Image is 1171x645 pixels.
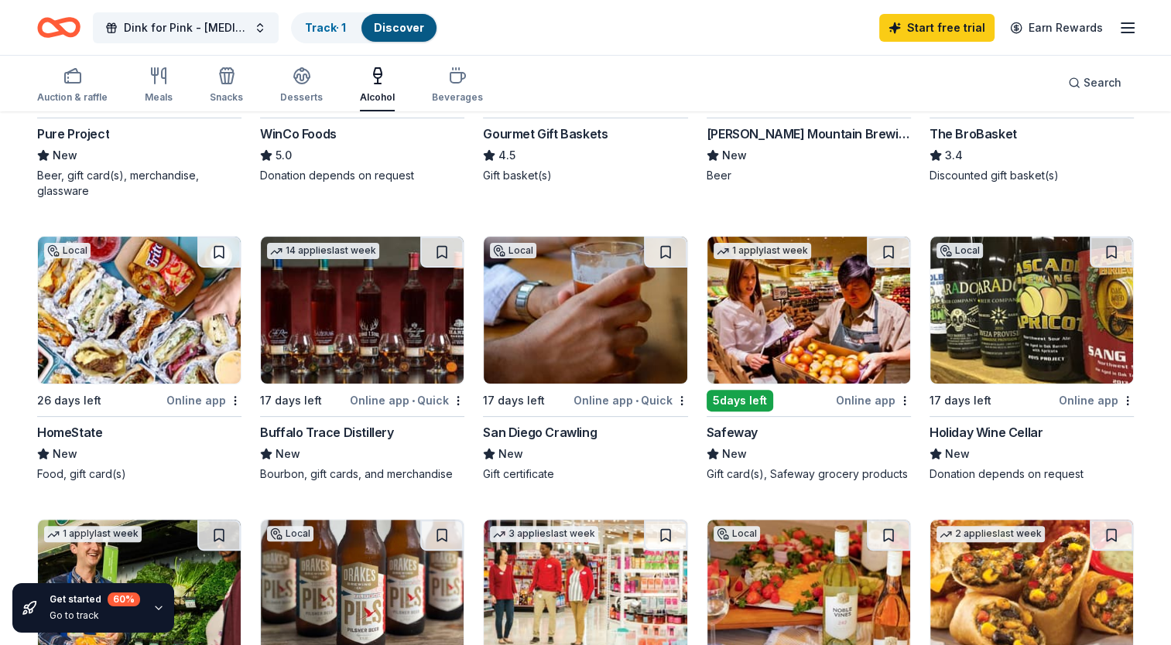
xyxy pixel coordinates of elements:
div: The BroBasket [930,125,1017,143]
div: San Diego Crawling [483,423,597,442]
a: Discover [374,21,424,34]
div: Snacks [210,91,243,104]
button: Track· 1Discover [291,12,438,43]
div: Buffalo Trace Distillery [260,423,393,442]
div: 17 days left [483,391,545,410]
span: New [53,146,77,165]
div: Local [936,243,983,258]
div: 60 % [108,592,140,606]
div: Pure Project [37,125,109,143]
button: Dink for Pink - [MEDICAL_DATA] Pickleball Tournament [93,12,279,43]
span: New [53,445,77,463]
div: Online app Quick [350,391,464,410]
a: Home [37,9,80,46]
div: Get started [50,592,140,606]
span: 4.5 [498,146,515,165]
a: Image for Buffalo Trace Distillery14 applieslast week17 days leftOnline app•QuickBuffalo Trace Di... [260,236,464,482]
span: 3.4 [945,146,963,165]
span: Dink for Pink - [MEDICAL_DATA] Pickleball Tournament [124,19,248,37]
img: Image for Buffalo Trace Distillery [261,237,464,384]
div: 5 days left [707,390,773,411]
div: Food, gift card(s) [37,466,241,482]
div: Gift card(s), Safeway grocery products [707,466,911,482]
div: Local [714,526,760,541]
button: Auction & raffle [37,60,108,111]
div: 2 applies last week [936,526,1045,542]
span: New [722,445,747,463]
a: Earn Rewards [1001,14,1112,42]
div: Discounted gift basket(s) [930,168,1134,183]
div: Bourbon, gift cards, and merchandise [260,466,464,482]
div: Gourmet Gift Baskets [483,125,608,143]
img: Image for Holiday Wine Cellar [930,237,1133,384]
div: 17 days left [930,391,991,410]
div: Gift certificate [483,466,687,482]
button: Beverages [432,60,483,111]
div: 26 days left [37,391,101,410]
div: Beverages [432,91,483,104]
span: • [635,394,639,407]
div: Safeway [707,423,758,442]
div: Beer, gift card(s), merchandise, glassware [37,168,241,199]
a: Image for Holiday Wine CellarLocal17 days leftOnline appHoliday Wine CellarNewDonation depends on... [930,236,1134,482]
div: Local [490,243,536,258]
div: 1 apply last week [714,243,811,259]
div: 3 applies last week [490,526,598,542]
div: Alcohol [360,91,395,104]
div: Desserts [280,91,323,104]
div: Donation depends on request [930,466,1134,482]
button: Snacks [210,60,243,111]
a: Image for HomeStateLocal26 days leftOnline appHomeStateNewFood, gift card(s) [37,236,241,482]
span: New [945,445,970,463]
div: WinCo Foods [260,125,337,143]
img: Image for HomeState [38,237,241,384]
div: 1 apply last week [44,526,142,542]
div: Donation depends on request [260,168,464,183]
span: New [722,146,747,165]
span: New [276,445,300,463]
button: Meals [145,60,173,111]
div: Meals [145,91,173,104]
div: Holiday Wine Cellar [930,423,1043,442]
span: • [412,394,415,407]
span: Search [1084,73,1121,92]
button: Alcohol [360,60,395,111]
button: Search [1056,67,1134,98]
div: Online app [166,391,241,410]
span: 5.0 [276,146,292,165]
button: Desserts [280,60,323,111]
div: [PERSON_NAME] Mountain Brewing Co. [707,125,911,143]
div: Auction & raffle [37,91,108,104]
div: Online app [1059,391,1134,410]
a: Start free trial [879,14,995,42]
div: Local [44,243,91,258]
div: 14 applies last week [267,243,379,259]
div: Go to track [50,609,140,622]
div: Online app [836,391,911,410]
span: New [498,445,523,463]
div: 17 days left [260,391,322,410]
div: Beer [707,168,911,183]
img: Image for San Diego Crawling [484,237,687,384]
div: Gift basket(s) [483,168,687,183]
a: Image for Safeway1 applylast week5days leftOnline appSafewayNewGift card(s), Safeway grocery prod... [707,236,911,482]
a: Image for San Diego CrawlingLocal17 days leftOnline app•QuickSan Diego CrawlingNewGift certificate [483,236,687,482]
div: HomeState [37,423,102,442]
img: Image for Safeway [707,237,910,384]
a: Track· 1 [305,21,346,34]
div: Local [267,526,313,541]
div: Online app Quick [574,391,688,410]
